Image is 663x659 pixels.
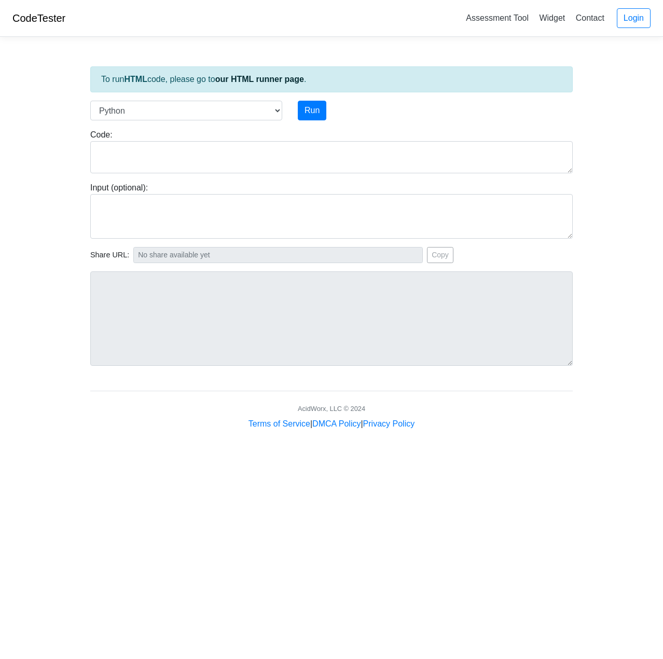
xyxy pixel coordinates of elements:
a: Widget [535,9,569,26]
div: Input (optional): [82,182,581,239]
a: Contact [572,9,609,26]
div: To run code, please go to . [90,66,573,92]
input: No share available yet [133,247,423,263]
button: Copy [427,247,453,263]
a: Login [617,8,651,28]
a: Assessment Tool [462,9,533,26]
span: Share URL: [90,250,129,261]
a: Privacy Policy [363,419,415,428]
div: | | [248,418,415,430]
button: Run [298,101,326,120]
div: AcidWorx, LLC © 2024 [298,404,365,414]
a: CodeTester [12,12,65,24]
strong: HTML [124,75,147,84]
a: Terms of Service [248,419,310,428]
div: Code: [82,129,581,173]
a: our HTML runner page [215,75,304,84]
a: DMCA Policy [312,419,361,428]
